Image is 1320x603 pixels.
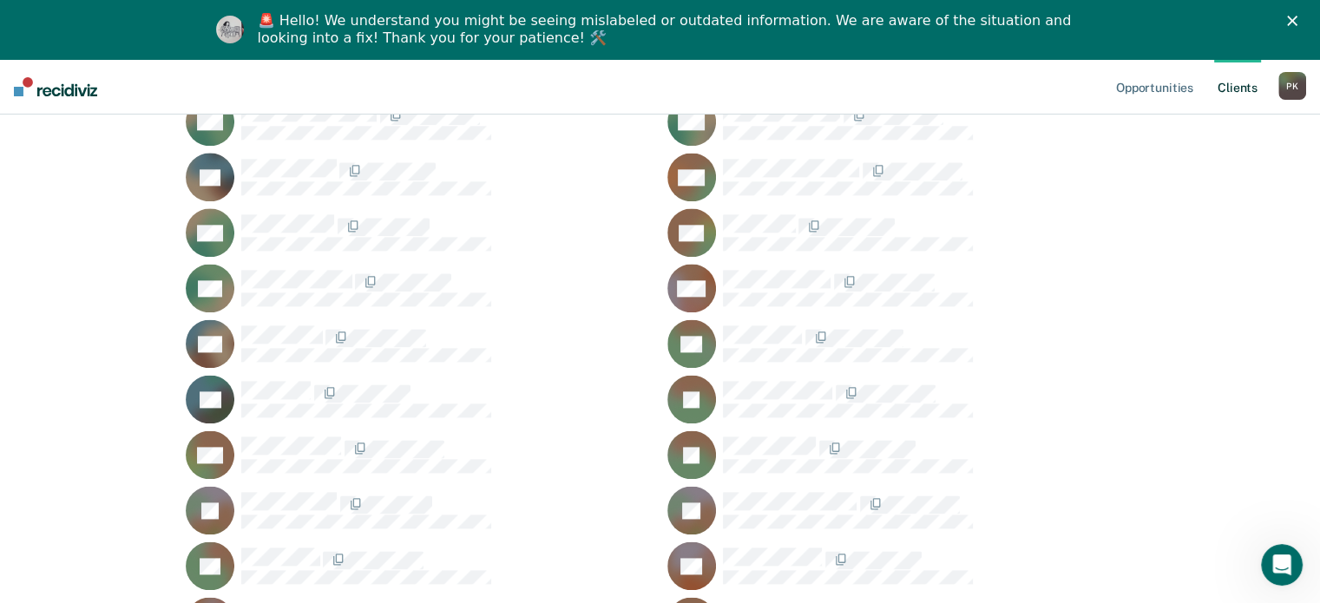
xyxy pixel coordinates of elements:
img: Profile image for Kim [216,16,244,43]
iframe: Intercom live chat [1261,544,1303,586]
button: PK [1278,72,1306,100]
a: Opportunities [1113,59,1197,115]
div: Close [1287,16,1304,26]
a: Clients [1214,59,1261,115]
div: 🚨 Hello! We understand you might be seeing mislabeled or outdated information. We are aware of th... [258,12,1077,47]
img: Recidiviz [14,77,97,96]
div: P K [1278,72,1306,100]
